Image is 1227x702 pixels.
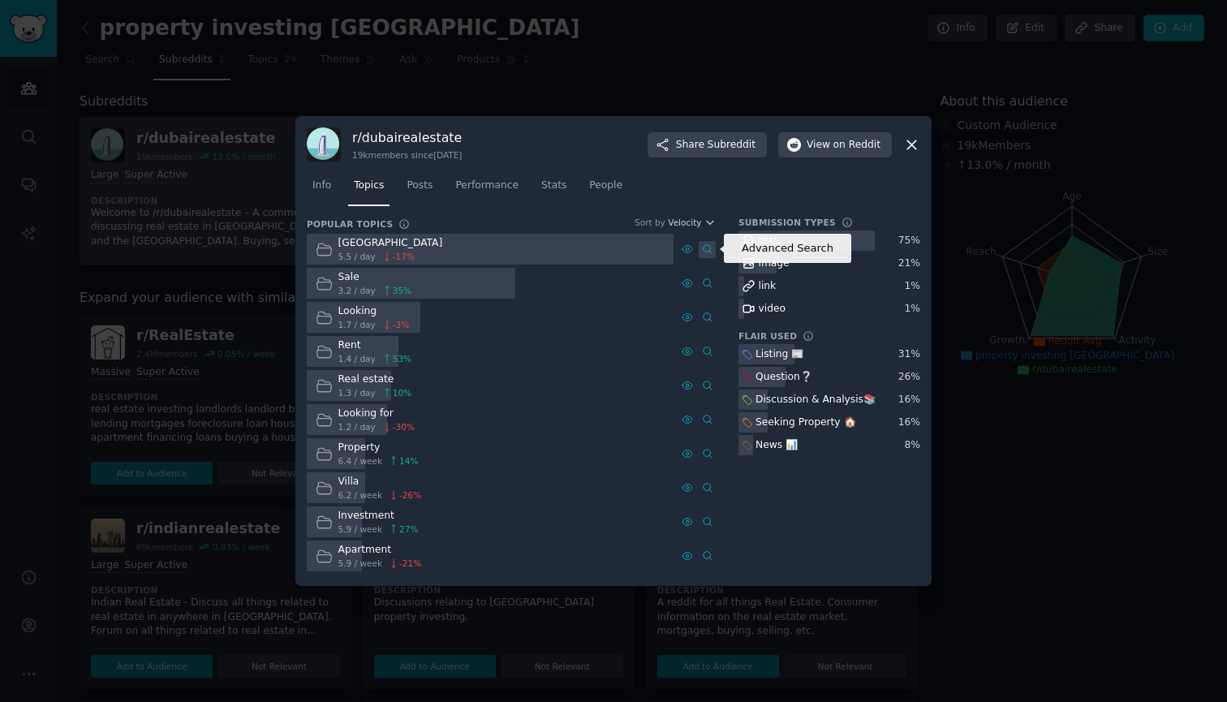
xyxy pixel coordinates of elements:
div: Real estate [338,373,412,387]
div: 21 % [898,256,920,271]
span: -3 % [393,319,409,330]
span: Performance [455,179,519,193]
div: Looking [338,304,410,319]
span: Posts [407,179,433,193]
div: link [759,279,777,294]
div: 16 % [898,416,920,430]
div: 16 % [898,393,920,407]
span: -30 % [393,421,415,433]
span: -17 % [393,251,415,262]
div: 19k members since [DATE] [352,149,462,161]
a: Posts [401,173,438,206]
button: ShareSubreddit [648,132,767,158]
div: Apartment [338,543,422,558]
span: 1.3 / day [338,387,376,398]
div: 1 % [905,302,920,317]
div: text [759,234,778,248]
span: Stats [541,179,566,193]
span: Share [676,138,756,153]
div: 75 % [898,234,920,248]
div: Looking for [338,407,415,421]
span: Velocity [668,217,701,228]
div: Investment [338,509,419,523]
span: Info [312,179,331,193]
span: 5.9 / week [338,558,383,569]
a: Topics [348,173,390,206]
img: dubairealestate [307,127,341,162]
span: -21 % [399,558,421,569]
a: Stats [536,173,572,206]
div: Sale [338,270,412,285]
h3: Submission Types [738,217,836,228]
span: People [589,179,622,193]
a: People [583,173,628,206]
span: 35 % [393,285,411,296]
div: Property [338,441,419,455]
span: 1.4 / day [338,353,376,364]
span: Subreddit [708,138,756,153]
div: 26 % [898,370,920,385]
span: View [807,138,880,153]
span: 53 % [393,353,411,364]
a: Performance [450,173,524,206]
span: -26 % [399,489,421,501]
span: 14 % [399,455,418,467]
button: Velocity [668,217,716,228]
div: 31 % [898,347,920,362]
h3: r/ dubairealestate [352,129,462,146]
div: 1 % [905,279,920,294]
div: image [759,256,790,271]
h3: Popular Topics [307,218,393,230]
span: Topics [354,179,384,193]
button: Viewon Reddit [778,132,892,158]
span: 6.2 / week [338,489,383,501]
div: Rent [338,338,412,353]
span: 5.5 / day [338,251,376,262]
a: Advanced Search [699,241,716,258]
span: 5.9 / week [338,523,383,535]
div: News 📊 [756,438,798,453]
div: 8 % [905,438,920,453]
h3: Flair Used [738,330,797,342]
div: Sort by [635,217,665,228]
span: 27 % [399,523,418,535]
div: Question❔ [756,370,812,385]
span: 10 % [393,387,411,398]
span: on Reddit [833,138,880,153]
span: 1.7 / day [338,319,376,330]
div: [GEOGRAPHIC_DATA] [338,236,443,251]
span: 6.4 / week [338,455,383,467]
div: Discussion & Analysis📚 [756,393,876,407]
div: Listing 📰 [756,347,803,362]
span: 3.2 / day [338,285,376,296]
div: video [759,302,786,317]
div: Villa [338,475,422,489]
span: 1.2 / day [338,421,376,433]
a: Info [307,173,337,206]
div: Seeking Property 🏠 [756,416,856,430]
